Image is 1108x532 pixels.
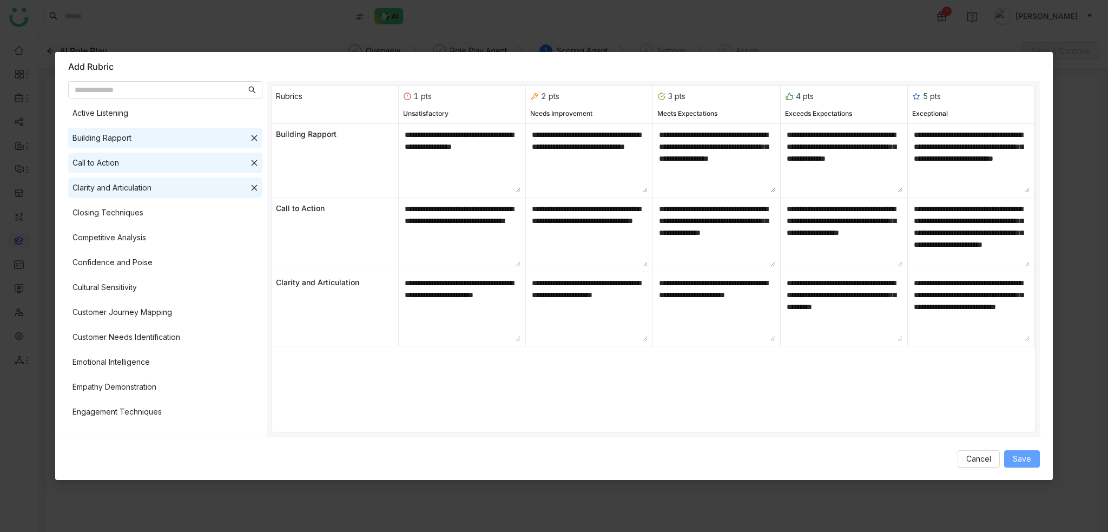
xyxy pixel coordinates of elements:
button: Save [1004,450,1040,468]
div: Meets Expectations [657,109,717,119]
div: Add Rubric [68,61,1039,73]
div: Unsatisfactory [403,109,449,119]
div: Rubrics [272,86,399,123]
span: Save [1013,453,1031,465]
img: rubric_4.svg [785,92,794,101]
div: Call to Action [272,198,399,272]
img: rubric_5.svg [912,92,921,101]
div: 2 pts [530,90,559,102]
div: Empathy Demonstration [72,381,156,393]
div: Exceeds Expectations [785,109,852,119]
div: Customer Needs Identification [72,331,180,343]
div: Building Rapport [272,124,399,198]
button: Cancel [958,450,1000,468]
div: Building Rapport [72,132,131,144]
span: Cancel [966,453,991,465]
img: rubric_3.svg [657,92,666,101]
div: 5 pts [912,90,941,102]
div: Call to Action [72,157,119,169]
div: Closing Techniques [72,207,143,219]
div: Cultural Sensitivity [72,281,137,293]
div: Engagement with Decision-Makers [72,431,197,443]
img: rubric_2.svg [530,92,539,101]
div: Active Listening [72,107,128,119]
div: Customer Journey Mapping [72,306,172,318]
div: 4 pts [785,90,814,102]
img: rubric_1.svg [403,92,412,101]
div: Clarity and Articulation [72,182,151,194]
div: Competitive Analysis [72,232,146,244]
div: Exceptional [912,109,948,119]
div: Emotional Intelligence [72,356,150,368]
div: Clarity and Articulation [272,272,399,346]
div: Engagement Techniques [72,406,162,418]
div: Needs Improvement [530,109,592,119]
div: Confidence and Poise [72,257,153,268]
div: 1 pts [403,90,432,102]
div: 3 pts [657,90,685,102]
